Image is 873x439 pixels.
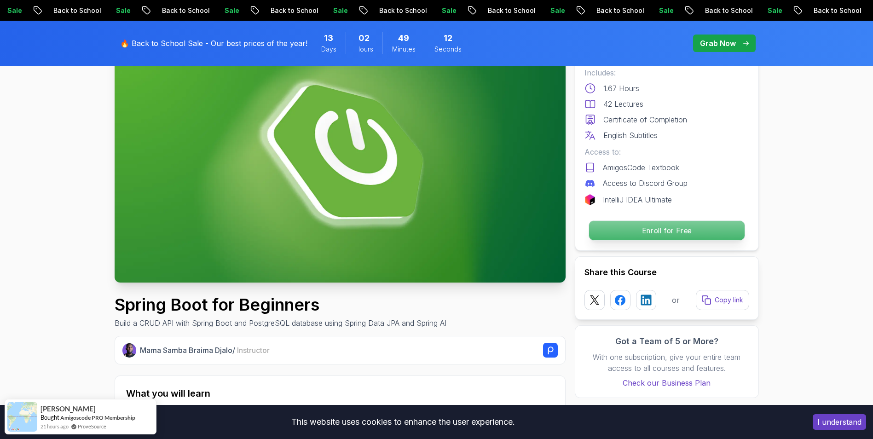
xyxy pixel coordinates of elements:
p: or [672,295,680,306]
p: Sale [649,6,679,15]
p: Back to School [261,6,324,15]
p: AmigosCode Textbook [603,162,679,173]
a: Amigoscode PRO Membership [60,414,135,421]
p: 1.67 Hours [603,83,639,94]
p: 42 Lectures [603,98,643,110]
span: Hours [355,45,373,54]
img: spring-boot-for-beginners_thumbnail [115,29,566,283]
p: Access to: [584,146,749,157]
p: Sale [541,6,570,15]
span: Seconds [434,45,462,54]
p: Back to School [152,6,215,15]
p: English Subtitles [603,130,658,141]
p: Enroll for Free [589,221,744,240]
div: This website uses cookies to enhance the user experience. [7,412,799,432]
p: Sale [432,6,462,15]
a: ProveSource [78,422,106,430]
span: Bought [40,414,59,421]
span: 12 Seconds [444,32,452,45]
img: provesource social proof notification image [7,402,37,432]
span: 49 Minutes [398,32,409,45]
span: 13 Days [324,32,333,45]
span: 2 Hours [358,32,370,45]
p: Sale [215,6,244,15]
button: Accept cookies [813,414,866,430]
span: 21 hours ago [40,422,69,430]
p: Access to Discord Group [603,178,688,189]
p: Sale [106,6,136,15]
span: [PERSON_NAME] [40,405,96,413]
p: IntelliJ IDEA Ultimate [603,194,672,205]
img: jetbrains logo [584,194,595,205]
p: Certificate of Completion [603,114,687,125]
p: Back to School [370,6,432,15]
p: Sale [758,6,787,15]
h1: Spring Boot for Beginners [115,295,446,314]
p: Back to School [804,6,867,15]
span: Instructor [237,346,270,355]
p: 🔥 Back to School Sale - Our best prices of the year! [120,38,307,49]
p: Copy link [715,295,743,305]
img: Nelson Djalo [122,343,137,358]
p: Mama Samba Braima Djalo / [140,345,270,356]
button: Copy link [696,290,749,310]
p: Includes: [584,67,749,78]
p: Back to School [695,6,758,15]
p: Build a CRUD API with Spring Boot and PostgreSQL database using Spring Data JPA and Spring AI [115,318,446,329]
p: Back to School [478,6,541,15]
a: Check our Business Plan [584,377,749,388]
h2: What you will learn [126,387,554,400]
button: Enroll for Free [588,220,745,241]
p: Back to School [587,6,649,15]
span: Minutes [392,45,416,54]
h3: Got a Team of 5 or More? [584,335,749,348]
span: Days [321,45,336,54]
p: Grab Now [700,38,736,49]
p: With one subscription, give your entire team access to all courses and features. [584,352,749,374]
p: Sale [324,6,353,15]
h2: Share this Course [584,266,749,279]
p: Back to School [44,6,106,15]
